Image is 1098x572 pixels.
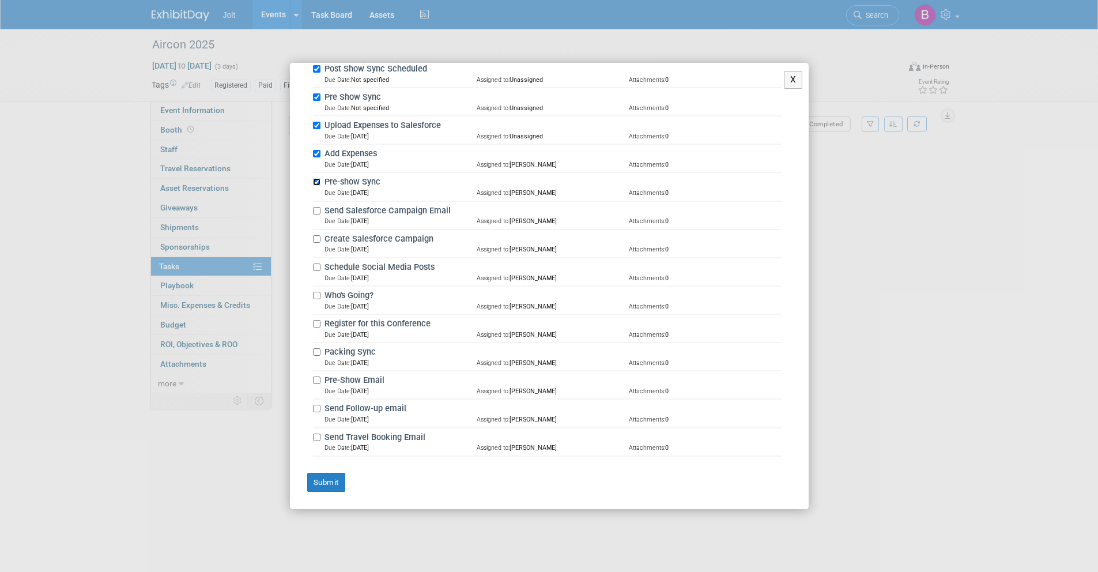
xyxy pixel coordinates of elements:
span: Attachments: [629,444,665,451]
span: Assigned to: [477,246,510,253]
td: [DATE] [325,160,477,169]
td: [PERSON_NAME] [477,274,629,283]
td: [DATE] [325,274,477,283]
td: 0 [629,359,781,367]
span: Attachments: [629,161,665,168]
label: Pre-Show Email [321,374,782,387]
span: Due Date: [325,133,351,140]
span: Assigned to: [477,217,510,225]
span: Assigned to: [477,303,510,310]
span: Attachments: [629,359,665,367]
td: 0 [629,302,781,311]
span: Assigned to: [477,331,510,338]
span: Attachments: [629,189,665,197]
label: Pre-show Sync [321,176,782,189]
label: Post Show Sync Scheduled [321,63,782,76]
td: [PERSON_NAME] [477,415,629,424]
td: 0 [629,387,781,396]
label: Schedule Social Media Posts [321,261,782,274]
span: Due Date: [325,217,351,225]
td: [DATE] [325,217,477,225]
span: Due Date: [325,416,351,423]
span: Due Date: [325,303,351,310]
label: Upload Expenses to Salesforce [321,119,782,132]
td: 0 [629,415,781,424]
label: Who's Going? [321,289,782,302]
label: Create Salesforce Campaign [321,233,782,246]
label: Pre Show Sync [321,91,782,104]
span: Attachments: [629,303,665,310]
td: [PERSON_NAME] [477,189,629,197]
span: Due Date: [325,76,351,84]
label: Send Follow-up email [321,402,782,415]
label: Add Expenses [321,148,782,160]
span: Attachments: [629,331,665,338]
td: 0 [629,274,781,283]
td: Unassigned [477,104,629,112]
span: Attachments: [629,387,665,395]
td: [PERSON_NAME] [477,359,629,367]
label: Send Salesforce Campaign Email [321,205,782,217]
span: Attachments: [629,416,665,423]
td: [PERSON_NAME] [477,217,629,225]
span: Due Date: [325,246,351,253]
label: Register for this Conference [321,318,782,330]
td: [PERSON_NAME] [477,160,629,169]
td: [DATE] [325,189,477,197]
label: Packing Sync [321,346,782,359]
td: [PERSON_NAME] [477,330,629,339]
span: Due Date: [325,274,351,282]
span: Due Date: [325,161,351,168]
span: Attachments: [629,274,665,282]
button: X [784,71,803,89]
td: Unassigned [477,76,629,84]
span: Attachments: [629,246,665,253]
td: [PERSON_NAME] [477,302,629,311]
span: Assigned to: [477,359,510,367]
td: 0 [629,330,781,339]
td: [PERSON_NAME] [477,245,629,254]
td: Not specified [325,104,477,112]
span: Assigned to: [477,274,510,282]
td: 0 [629,217,781,225]
span: Attachments: [629,133,665,140]
td: 0 [629,160,781,169]
td: [DATE] [325,330,477,339]
span: Assigned to: [477,444,510,451]
td: [DATE] [325,359,477,367]
span: Attachments: [629,104,665,112]
span: Due Date: [325,189,351,197]
span: Due Date: [325,444,351,451]
span: Assigned to: [477,416,510,423]
td: [PERSON_NAME] [477,387,629,396]
span: Assigned to: [477,387,510,395]
span: Assigned to: [477,104,510,112]
td: 0 [629,76,781,84]
span: Due Date: [325,331,351,338]
label: Send Travel Booking Email [321,431,782,444]
td: [DATE] [325,387,477,396]
td: [PERSON_NAME] [477,443,629,452]
span: Assigned to: [477,76,510,84]
button: Submit [307,473,345,492]
span: Due Date: [325,359,351,367]
span: Assigned to: [477,189,510,197]
td: [DATE] [325,245,477,254]
td: 0 [629,132,781,141]
span: Attachments: [629,217,665,225]
td: [DATE] [325,443,477,452]
span: Due Date: [325,387,351,395]
td: [DATE] [325,415,477,424]
span: Assigned to: [477,133,510,140]
span: Due Date: [325,104,351,112]
td: 0 [629,104,781,112]
td: 0 [629,443,781,452]
td: 0 [629,245,781,254]
td: 0 [629,189,781,197]
td: Unassigned [477,132,629,141]
span: Attachments: [629,76,665,84]
td: [DATE] [325,302,477,311]
td: Not specified [325,76,477,84]
span: Assigned to: [477,161,510,168]
td: [DATE] [325,132,477,141]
